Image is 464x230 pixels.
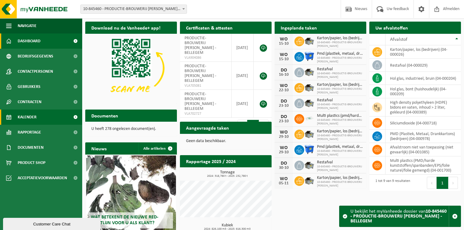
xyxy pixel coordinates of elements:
td: [DATE] [232,34,254,62]
td: siliciumdioxide (04-000718) [385,117,461,130]
span: Acceptatievoorwaarden [18,170,67,186]
img: WB-5000-GAL-GY-01 [304,67,315,77]
div: 29-10 [278,135,290,139]
button: 1 [437,177,448,189]
img: WB-5000-GAL-GY-01 [304,129,315,139]
span: 10-845460 - PRODUCTIE-BROUWERIJ [PERSON_NAME] [317,41,363,48]
img: LP-SK-00500-LPE-16 [304,113,315,124]
span: 10-845460 - PRODUCTIE-BROUWERIJ [PERSON_NAME] [317,165,363,172]
h2: Documenten [85,110,124,121]
p: U heeft 278 ongelezen document(en). [91,127,171,131]
span: Pmd (plastiek, metaal, drankkartons) (bedrijven) [317,145,363,149]
span: Documenten [18,140,44,155]
h2: Download nu de Vanheede+ app! [85,22,167,33]
span: Contracten [18,94,41,110]
span: 10-845460 - PRODUCTIE-BROUWERIJ [PERSON_NAME] [317,72,363,79]
span: Multi plastics (pmd/harde kunststoffen/spanbanden/eps/folie naturel/folie gemeng... [317,113,363,118]
span: VLA904086 [185,55,227,60]
button: Previous [427,177,437,189]
a: Alle artikelen [139,142,176,155]
div: DO [278,68,290,73]
div: WO [278,52,290,57]
span: 2024: 318,780 t - 2025: 232,780 t [183,175,272,178]
h3: Tonnage [183,170,272,178]
img: Download de VHEPlus App [85,34,177,103]
span: PRODUCTIE-BROUWERIJ [PERSON_NAME] - BELLEGEM [185,92,216,111]
span: Wat betekent de nieuwe RED-richtlijn voor u als klant? [91,215,158,225]
span: Bedrijfsgegevens [18,49,53,64]
span: Karton/papier, los (bedrijven) [317,129,363,134]
img: WB-1100-HPE-BE-01 [304,144,315,155]
td: PMD (Plastiek, Metaal, Drankkartons) (bedrijven) (04-000978) [385,130,461,143]
img: WB-5000-GAL-GY-01 [304,160,315,170]
p: Geen data beschikbaar. [186,139,265,143]
h2: Rapportage 2025 / 2024 [180,155,242,167]
span: VLA705081 [185,83,227,88]
div: 23-10 [278,119,290,124]
td: hol glas, bont (huishoudelijk) (04-000209) [385,85,461,98]
img: WB-1100-HPE-BE-01 [304,51,315,61]
span: Navigatie [18,18,37,33]
h2: Uw afvalstoffen [369,22,414,33]
button: Next [448,177,458,189]
span: 10-845460 - PRODUCTIE-BROUWERIJ [PERSON_NAME] [317,103,363,110]
div: DO [278,99,290,104]
td: karton/papier, los (bedrijven) (04-000026) [385,45,461,59]
td: afvalstroom niet van toepassing (niet gevaarlijk) (04-001085) [385,143,461,156]
td: [DATE] [232,62,254,90]
div: WO [278,37,290,42]
div: 15-10 [278,42,290,46]
img: WB-5000-GAL-GY-01 [304,36,315,46]
td: restafval (04-000029) [385,59,461,72]
div: WO [278,130,290,135]
h2: Ingeplande taken [275,22,323,33]
span: 10-845460 - PRODUCTIE-BROUWERIJ [PERSON_NAME] [317,180,363,188]
span: 10-845460 - PRODUCTIE-BROUWERIJ [PERSON_NAME] [317,134,363,141]
div: 29-10 [278,150,290,155]
h2: Nieuws [85,142,113,154]
span: PRODUCTIE-BROUWERIJ [PERSON_NAME] - BELLEGEM [185,64,216,83]
div: 22-10 [278,88,290,92]
span: Contactpersonen [18,64,53,79]
strong: 10-845460 - PRODUCTIE-BROUWERIJ [PERSON_NAME] - BELLEGEM [350,209,447,224]
img: WB-5000-GAL-GY-01 [304,175,315,186]
div: U bekijkt het myVanheede dossier van [350,206,449,227]
span: Restafval [317,160,363,165]
span: Afvalstof [390,37,407,42]
div: 16-10 [278,73,290,77]
div: 1 tot 9 van 9 resultaten [372,176,410,190]
span: 10-845460 - PRODUCTIE-BROUWERIJ OMER VANDER GHINSTE - BELLEGEM [80,5,187,14]
span: 10-845460 - PRODUCTIE-BROUWERIJ [PERSON_NAME] [317,56,363,64]
div: 30-10 [278,166,290,170]
span: 10-845460 - PRODUCTIE-BROUWERIJ OMER VANDER GHINSTE - BELLEGEM [81,5,187,13]
div: WO [278,145,290,150]
td: hol glas, industrieel, bruin (04-000204) [385,72,461,85]
span: PRODUCTIE-BROUWERIJ [PERSON_NAME] - BELLEGEM [185,36,216,55]
td: [DATE] [232,90,254,118]
span: Gebruikers [18,79,40,94]
span: Restafval [317,67,363,72]
div: 05-11 [278,181,290,186]
span: Pmd (plastiek, metaal, drankkartons) (bedrijven) [317,51,363,56]
td: multi plastics (PMD/harde kunststoffen/spanbanden/EPS/folie naturel/folie gemengd) (04-001700) [385,156,461,175]
div: WO [278,83,290,88]
img: WB-5000-GAL-GY-01 [304,82,315,92]
td: high density polyethyleen (HDPE) bidons en vaten, inhoud > 2 liter, gekleurd (04-000389) [385,98,461,117]
div: 23-10 [278,104,290,108]
iframe: chat widget [3,217,102,230]
div: 15-10 [278,57,290,61]
span: 10-845460 - PRODUCTIE-BROUWERIJ [PERSON_NAME] [317,118,363,126]
h2: Aangevraagde taken [180,122,235,134]
span: 10-845460 - PRODUCTIE-BROUWERIJ [PERSON_NAME] [317,149,363,157]
div: DO [278,114,290,119]
span: Dashboard [18,33,40,49]
span: VLA702727 [185,111,227,116]
span: Restafval [317,98,363,103]
div: WO [278,176,290,181]
span: Karton/papier, los (bedrijven) [317,82,363,87]
span: 10-845460 - PRODUCTIE-BROUWERIJ [PERSON_NAME] [317,87,363,95]
div: DO [278,161,290,166]
span: Rapportage [18,125,41,140]
span: Karton/papier, los (bedrijven) [317,176,363,180]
